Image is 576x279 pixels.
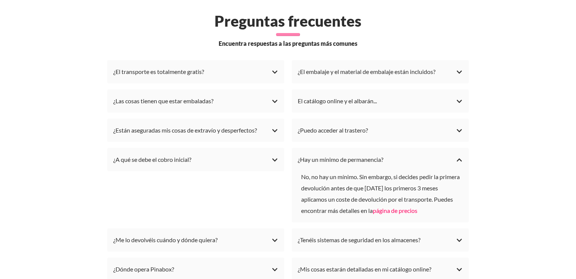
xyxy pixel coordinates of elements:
div: ¿Hay un mínimo de permanencia? [298,154,463,165]
div: ¿Puedo acceder al trastero? [298,125,463,136]
div: ¿Mis cosas estarán detalladas en mi catálogo online? [298,264,463,275]
h2: Preguntas frecuentes [66,12,510,30]
span: Encuentra respuestas a las preguntas más comunes [219,39,357,48]
div: ¿El transporte es totalmente gratis? [113,66,278,77]
iframe: Chat Widget [441,183,576,279]
a: página de precios [373,207,417,214]
div: No, no hay un mínimo. Sin embargo, si decides pedir la primera devolución antes de que [DATE] los... [298,171,463,216]
div: ¿A qué se debe el cobro inicial? [113,154,278,165]
div: ¿Las cosas tienen que estar embaladas? [113,95,278,107]
div: ¿El embalaje y el material de embalaje están incluidos? [298,66,463,77]
div: ¿Tenéis sistemas de seguridad en los almacenes? [298,234,463,246]
div: Widget de chat [441,183,576,279]
div: ¿Me lo devolvéis cuándo y dónde quiera? [113,234,278,246]
div: ¿Dónde opera Pinabox? [113,264,278,275]
div: ¿Están aseguradas mis cosas de extravío y desperfectos? [113,125,278,136]
div: El catálogo online y el albarán... [298,95,463,107]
